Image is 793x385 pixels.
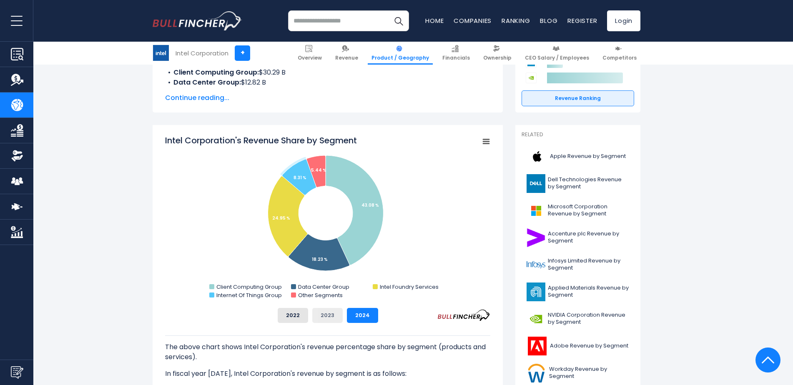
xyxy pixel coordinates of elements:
img: AMAT logo [527,282,545,301]
tspan: 43.08 % [361,202,379,208]
span: Workday Revenue by Segment [549,366,629,380]
a: Competitors [599,42,640,65]
text: Internet Of Things Group [216,291,282,299]
a: Ownership [479,42,515,65]
p: Related [522,131,634,138]
img: NVIDIA Corporation competitors logo [526,72,537,83]
img: INFY logo [527,255,545,274]
img: bullfincher logo [153,11,242,30]
span: Adobe Revenue by Segment [550,342,628,350]
li: $12.82 B [165,77,490,87]
a: Workday Revenue by Segment [522,362,634,385]
a: Adobe Revenue by Segment [522,335,634,357]
svg: Intel Corporation's Revenue Share by Segment [165,135,490,301]
b: Data Center Group: [173,77,241,87]
span: Continue reading... [165,93,490,103]
a: Revenue [331,42,362,65]
button: 2024 [347,308,378,323]
a: + [235,45,250,61]
a: Blog [540,16,557,25]
tspan: 5.44 % [311,167,326,173]
text: Intel Foundry Services [380,283,439,291]
span: Infosys Limited Revenue by Segment [548,257,629,272]
a: Login [607,10,640,31]
span: Ownership [483,55,512,61]
span: Overview [298,55,322,61]
img: NVDA logo [527,310,545,328]
a: Dell Technologies Revenue by Segment [522,172,634,195]
a: CEO Salary / Employees [521,42,593,65]
a: Companies [454,16,492,25]
span: NVIDIA Corporation Revenue by Segment [548,312,629,326]
text: Data Center Group [298,283,349,291]
img: INTC logo [153,45,169,61]
a: Ranking [502,16,530,25]
p: In fiscal year [DATE], Intel Corporation's revenue by segment is as follows: [165,369,490,379]
tspan: 18.23 % [312,256,328,262]
span: Microsoft Corporation Revenue by Segment [548,203,629,217]
a: Register [567,16,597,25]
span: Applied Materials Revenue by Segment [548,285,629,299]
a: Applied Materials Revenue by Segment [522,280,634,303]
span: Apple Revenue by Segment [550,153,626,160]
img: Ownership [11,150,23,162]
span: Product / Geography [371,55,429,61]
a: Revenue Ranking [522,90,634,106]
span: Dell Technologies Revenue by Segment [548,176,629,190]
a: Financials [439,42,474,65]
tspan: Intel Corporation's Revenue Share by Segment [165,135,357,146]
tspan: 24.95 % [272,215,290,221]
a: NVIDIA Corporation Revenue by Segment [522,307,634,330]
span: Accenture plc Revenue by Segment [548,230,629,245]
p: The above chart shows Intel Corporation's revenue percentage share by segment (products and servi... [165,342,490,362]
a: Home [425,16,444,25]
a: Overview [294,42,326,65]
span: CEO Salary / Employees [525,55,589,61]
a: Apple Revenue by Segment [522,145,634,168]
text: Client Computing Group [216,283,282,291]
a: Accenture plc Revenue by Segment [522,226,634,249]
a: Product / Geography [368,42,433,65]
span: Revenue [335,55,358,61]
li: $30.29 B [165,67,490,77]
img: WDAY logo [527,364,547,382]
a: Go to homepage [153,11,242,30]
b: Client Computing Group: [173,67,259,77]
span: Competitors [602,55,637,61]
text: Other Segments [298,291,343,299]
img: ACN logo [527,228,545,247]
div: Intel Corporation [176,48,228,58]
span: Financials [442,55,470,61]
a: Microsoft Corporation Revenue by Segment [522,199,634,222]
button: 2023 [312,308,343,323]
img: DELL logo [527,174,545,193]
tspan: 8.31 % [294,175,306,181]
button: 2022 [278,308,308,323]
img: AAPL logo [527,147,547,166]
button: Search [388,10,409,31]
a: Infosys Limited Revenue by Segment [522,253,634,276]
img: MSFT logo [527,201,545,220]
img: ADBE logo [527,337,547,355]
